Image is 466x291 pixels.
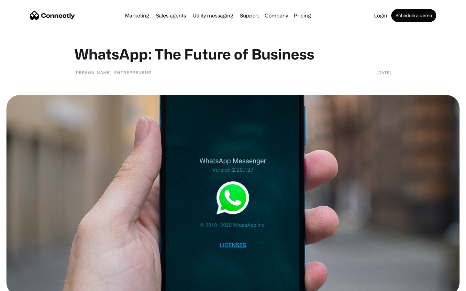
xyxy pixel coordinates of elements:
a: Utility messaging [190,13,236,18]
ul: Language list [13,280,39,289]
div: [PERSON_NAME], Entrepreneur [74,69,151,76]
a: Marketing [122,13,152,18]
h1: WhatsApp: The Future of Business [74,45,392,63]
a: Sales agents [153,13,189,18]
div: [DATE] [377,69,392,76]
aside: Language selected: English [6,280,39,289]
div: Company [263,11,290,20]
a: Schedule a demo [391,9,436,22]
a: home [30,11,75,20]
a: Pricing [291,13,314,18]
div: Company [265,11,288,20]
a: Login [372,13,390,18]
a: Support [237,13,261,18]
